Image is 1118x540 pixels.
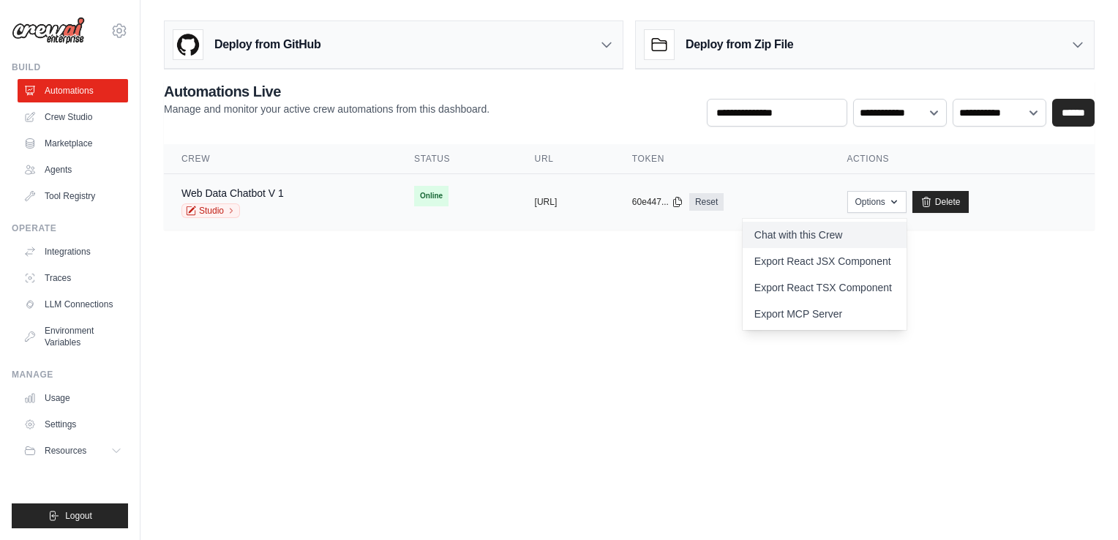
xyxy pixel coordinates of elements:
th: Status [397,144,517,174]
a: Delete [912,191,969,213]
a: Integrations [18,240,128,263]
a: Tool Registry [18,184,128,208]
a: Environment Variables [18,319,128,354]
a: Traces [18,266,128,290]
div: Manage [12,369,128,380]
span: Logout [65,510,92,522]
th: Actions [830,144,1095,174]
a: Reset [689,193,724,211]
div: Build [12,61,128,73]
button: 60e447... [632,196,683,208]
th: URL [517,144,615,174]
button: Logout [12,503,128,528]
a: LLM Connections [18,293,128,316]
a: Export React TSX Component [743,274,907,301]
img: GitHub Logo [173,30,203,59]
img: Logo [12,17,85,45]
h2: Automations Live [164,81,489,102]
a: Crew Studio [18,105,128,129]
a: Usage [18,386,128,410]
a: Export React JSX Component [743,248,907,274]
a: Chat with this Crew [743,222,907,248]
a: Automations [18,79,128,102]
th: Token [615,144,830,174]
button: Resources [18,439,128,462]
a: Agents [18,158,128,181]
a: Studio [181,203,240,218]
a: Web Data Chatbot V 1 [181,187,284,199]
button: Options [847,191,907,213]
span: Online [414,186,449,206]
span: Resources [45,445,86,457]
div: Operate [12,222,128,234]
th: Crew [164,144,397,174]
a: Export MCP Server [743,301,907,327]
p: Manage and monitor your active crew automations from this dashboard. [164,102,489,116]
a: Settings [18,413,128,436]
h3: Deploy from GitHub [214,36,320,53]
h3: Deploy from Zip File [686,36,793,53]
a: Marketplace [18,132,128,155]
